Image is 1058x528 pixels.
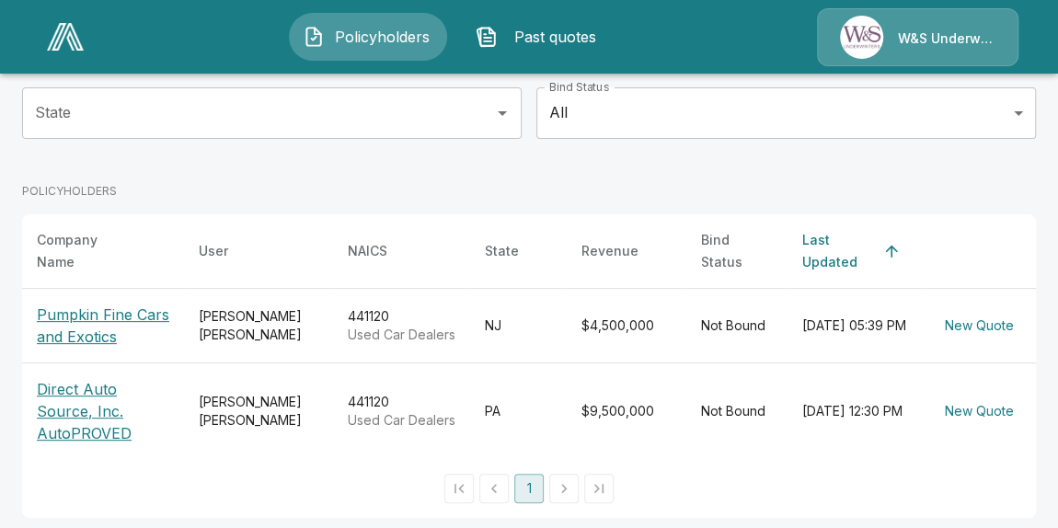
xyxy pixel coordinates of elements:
[485,240,519,262] div: State
[348,326,455,344] p: Used Car Dealers
[199,240,228,262] div: User
[686,288,788,362] td: Not Bound
[788,288,923,362] td: [DATE] 05:39 PM
[348,411,455,430] p: Used Car Dealers
[22,214,1036,459] table: simple table
[470,362,567,459] td: PA
[802,229,875,273] div: Last Updated
[442,474,616,503] nav: pagination navigation
[937,309,1021,343] button: New Quote
[303,26,325,48] img: Policyholders Icon
[536,87,1036,139] div: All
[514,474,544,503] button: page 1
[686,214,788,289] th: Bind Status
[567,362,686,459] td: $9,500,000
[937,395,1021,429] button: New Quote
[788,362,923,459] td: [DATE] 12:30 PM
[470,288,567,362] td: NJ
[199,307,318,344] div: [PERSON_NAME] [PERSON_NAME]
[505,26,606,48] span: Past quotes
[332,26,433,48] span: Policyholders
[489,100,515,126] button: Open
[476,26,498,48] img: Past quotes Icon
[199,393,318,430] div: [PERSON_NAME] [PERSON_NAME]
[549,79,609,95] label: Bind Status
[686,362,788,459] td: Not Bound
[567,288,686,362] td: $4,500,000
[289,13,447,61] button: Policyholders IconPolicyholders
[581,240,638,262] div: Revenue
[37,304,169,348] p: Pumpkin Fine Cars and Exotics
[22,183,1036,200] p: POLICYHOLDERS
[47,23,84,51] img: AA Logo
[37,378,169,444] p: Direct Auto Source, Inc. AutoPROVED
[37,229,136,273] div: Company Name
[348,240,387,262] div: NAICS
[348,307,455,344] div: 441120
[348,393,455,430] div: 441120
[462,13,620,61] button: Past quotes IconPast quotes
